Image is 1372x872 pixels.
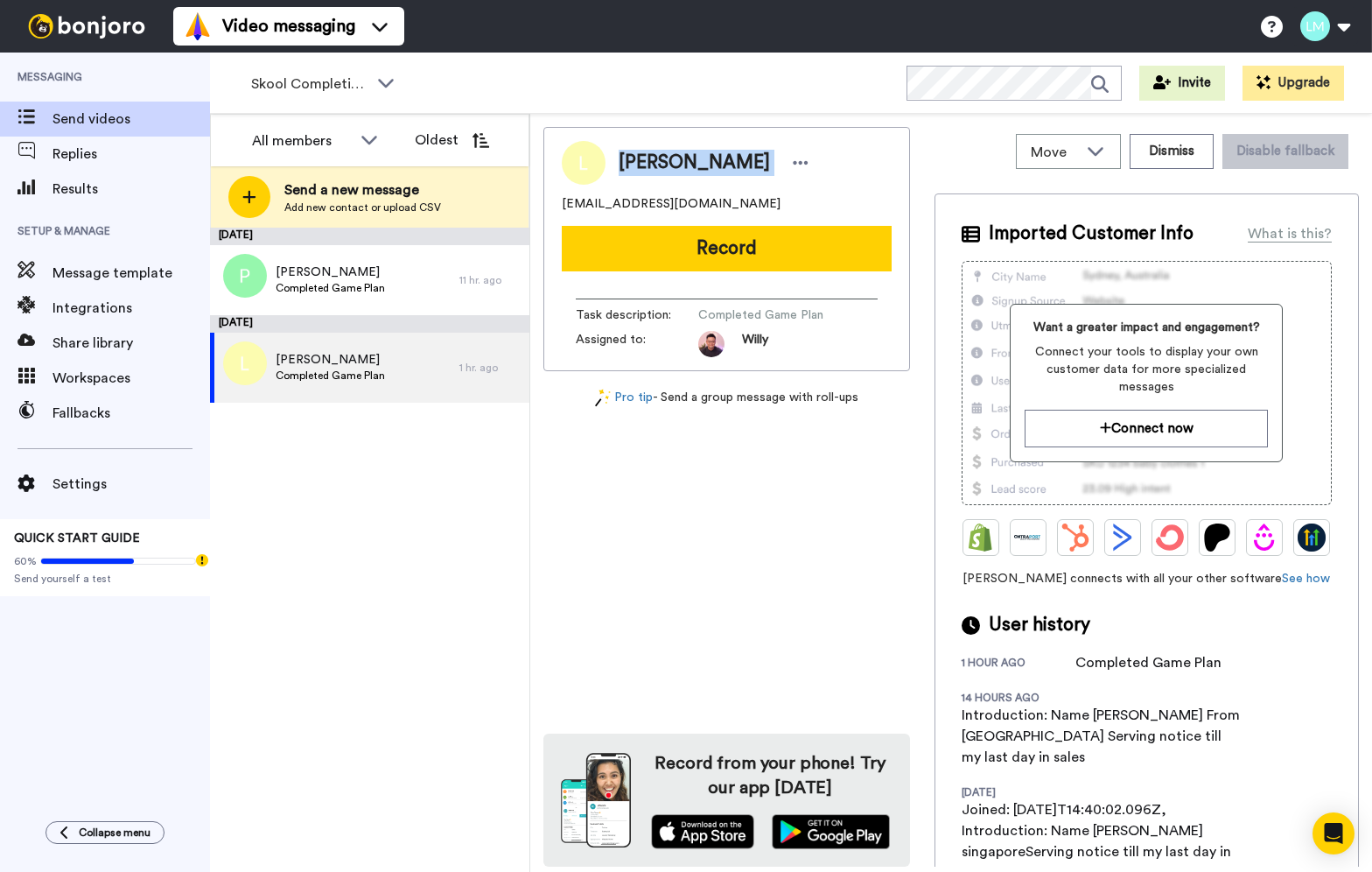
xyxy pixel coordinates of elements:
[1250,524,1278,552] img: Drip
[52,144,210,165] span: Replies
[52,298,210,319] span: Integrations
[1130,134,1214,169] button: Dismiss
[45,821,164,844] button: Collapse menu
[742,331,768,357] span: Willy
[1312,812,1354,854] div: Open Intercom Messenger
[276,351,385,369] span: [PERSON_NAME]
[1031,142,1078,163] span: Move
[962,570,1332,587] span: [PERSON_NAME] connects with all your other software
[595,389,611,407] img: magic-wand.svg
[1156,524,1184,552] img: ConvertKit
[562,226,892,271] button: Record
[14,554,37,568] span: 60%
[14,532,140,545] span: QUICK START GUIDE
[648,751,892,800] h4: Record from your phone! Try our app [DATE]
[276,281,385,295] span: Completed Game Plan
[194,552,210,568] div: Tooltip anchor
[284,179,441,200] span: Send a new message
[402,123,502,158] button: Oldest
[223,341,267,385] img: l.png
[1109,524,1137,552] img: ActiveCampaign
[276,369,385,383] span: Completed Game Plan
[1075,652,1221,673] div: Completed Game Plan
[1203,524,1231,552] img: Patreon
[1282,573,1330,585] a: See how
[698,331,724,357] img: b3b0ec4f-909e-4b8c-991e-8b06cec98768-1758737779.jpg
[651,814,755,849] img: appstore
[561,753,631,847] img: download
[184,12,212,40] img: vm-color.svg
[52,474,210,495] span: Settings
[251,74,368,95] span: Skool Completions
[619,150,770,176] span: [PERSON_NAME]
[14,572,196,586] span: Send yourself a test
[576,331,698,357] span: Assigned to:
[562,141,605,185] img: Image of Linka Zhuo
[562,195,780,213] span: [EMAIL_ADDRESS][DOMAIN_NAME]
[52,109,210,130] span: Send videos
[1139,66,1225,101] button: Invite
[1025,319,1268,336] span: Want a greater impact and engagement?
[222,14,355,39] span: Video messaging
[989,612,1090,638] span: User history
[52,368,210,389] span: Workspaces
[576,306,698,324] span: Task description :
[989,221,1193,247] span: Imported Customer Info
[698,306,864,324] span: Completed Game Plan
[52,179,210,200] span: Results
[79,826,150,840] span: Collapse menu
[52,263,210,284] span: Message template
[595,389,653,407] a: Pro tip
[1222,134,1348,169] button: Disable fallback
[210,228,529,245] div: [DATE]
[962,656,1075,673] div: 1 hour ago
[459,273,521,287] div: 11 hr. ago
[1242,66,1344,101] button: Upgrade
[1248,223,1332,244] div: What is this?
[276,264,385,281] span: [PERSON_NAME]
[284,200,441,214] span: Add new contact or upload CSV
[1061,524,1089,552] img: Hubspot
[1298,524,1326,552] img: GoHighLevel
[52,333,210,354] span: Share library
[1014,524,1042,552] img: Ontraport
[1025,343,1268,396] span: Connect your tools to display your own customer data for more specialized messages
[962,705,1242,768] div: Introduction: Name [PERSON_NAME] From [GEOGRAPHIC_DATA] Serving notice till my last day in sales
[962,785,1075,799] div: [DATE]
[52,403,210,424] span: Fallbacks
[459,361,521,375] div: 1 hr. ago
[967,524,995,552] img: Shopify
[962,691,1075,705] div: 14 hours ago
[252,130,352,151] div: All members
[223,254,267,298] img: p.png
[772,814,890,849] img: playstore
[21,14,152,39] img: bj-logo-header-white.svg
[210,315,529,333] div: [DATE]
[1025,410,1268,447] button: Connect now
[543,389,910,407] div: - Send a group message with roll-ups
